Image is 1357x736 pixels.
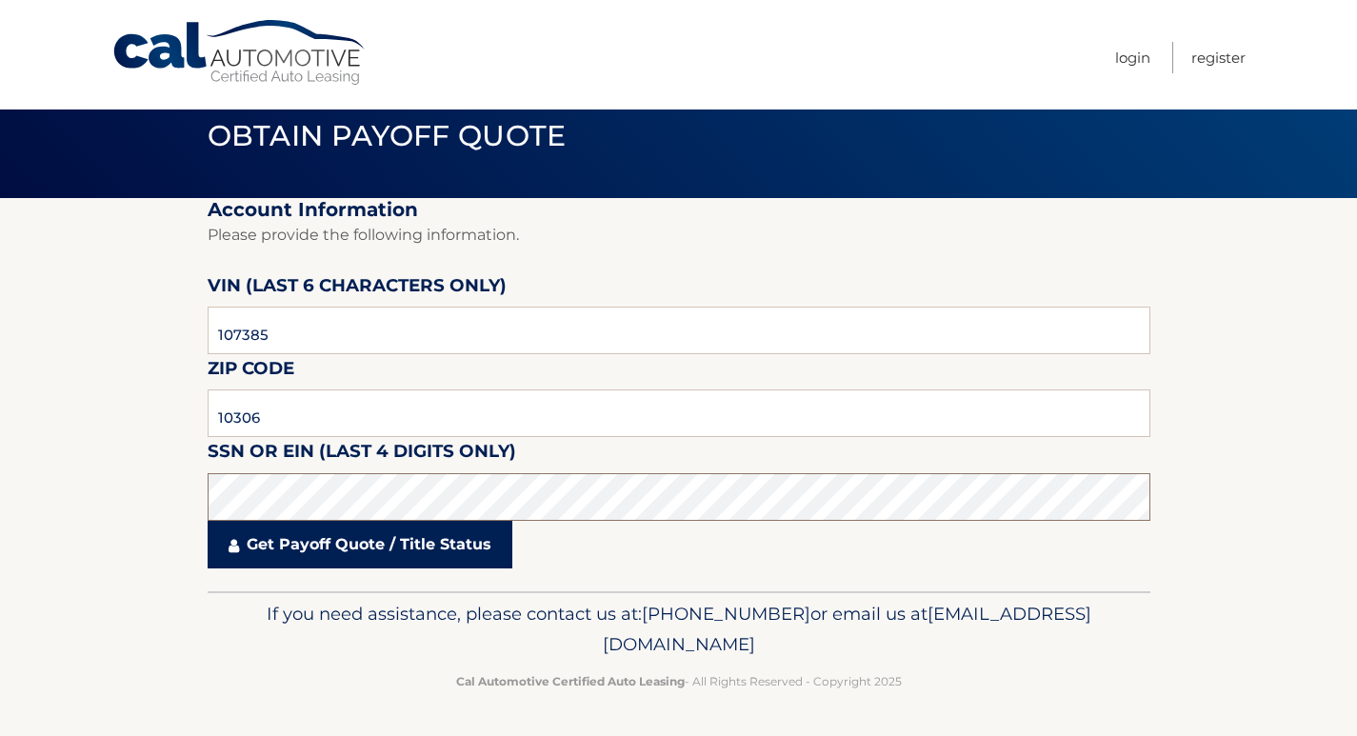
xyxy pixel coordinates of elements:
p: - All Rights Reserved - Copyright 2025 [220,671,1138,691]
a: Login [1115,42,1150,73]
p: Please provide the following information. [208,222,1150,249]
label: Zip Code [208,354,294,389]
h2: Account Information [208,198,1150,222]
a: Cal Automotive [111,19,369,87]
strong: Cal Automotive Certified Auto Leasing [456,674,685,688]
label: VIN (last 6 characters only) [208,271,507,307]
span: [PHONE_NUMBER] [642,603,810,625]
label: SSN or EIN (last 4 digits only) [208,437,516,472]
a: Register [1191,42,1246,73]
span: Obtain Payoff Quote [208,118,567,153]
a: Get Payoff Quote / Title Status [208,521,512,568]
p: If you need assistance, please contact us at: or email us at [220,599,1138,660]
